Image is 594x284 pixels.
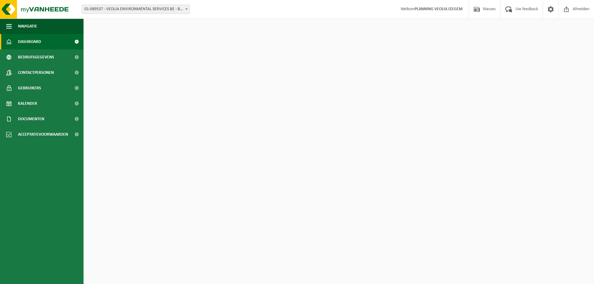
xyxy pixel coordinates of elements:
[18,49,54,65] span: Bedrijfsgegevens
[18,19,37,34] span: Navigatie
[18,96,37,111] span: Kalender
[18,80,41,96] span: Gebruikers
[82,5,190,14] span: 01-089537 - VEOLIA ENVIRONMENTAL SERVICES BE - BEERSE
[18,127,68,142] span: Acceptatievoorwaarden
[18,34,41,49] span: Dashboard
[18,65,54,80] span: Contactpersonen
[415,7,463,11] strong: PLANNING VEOLIA IZEGEM
[18,111,44,127] span: Documenten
